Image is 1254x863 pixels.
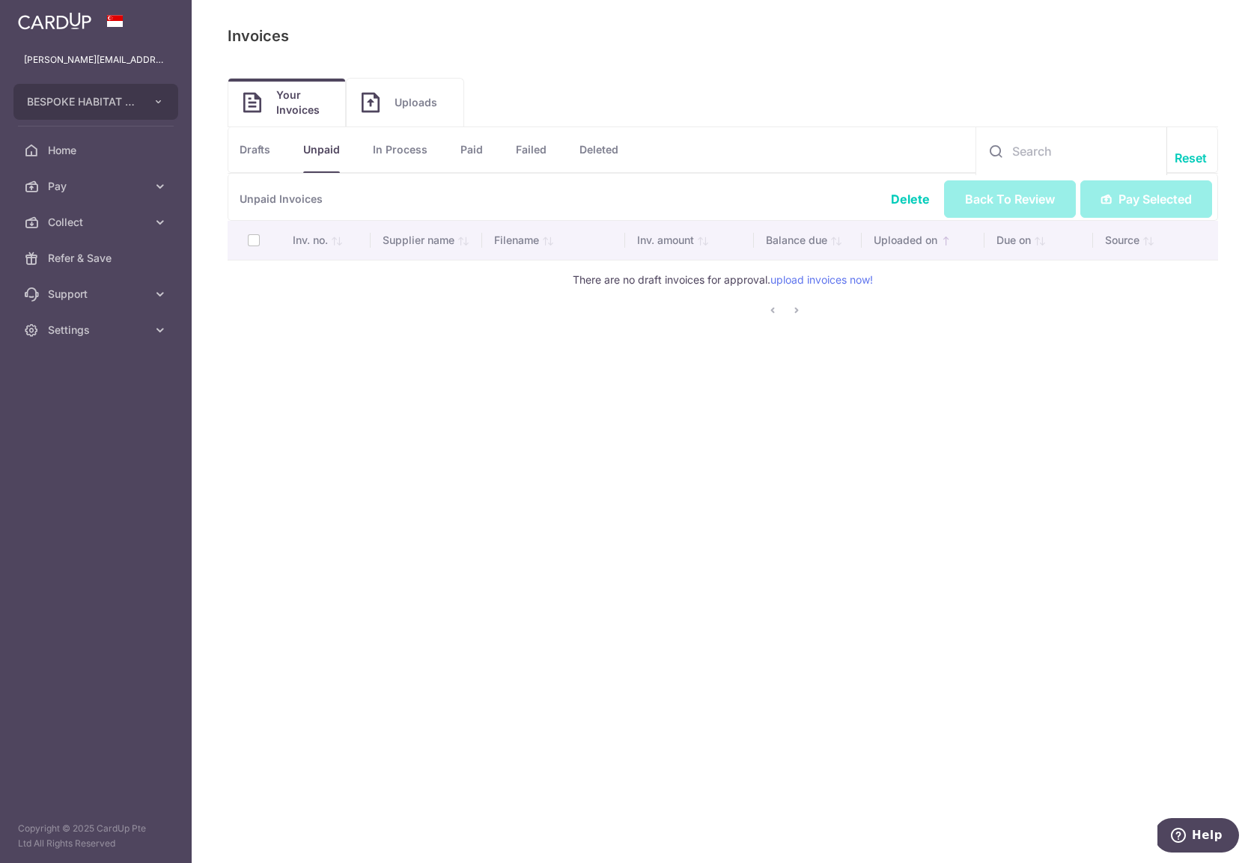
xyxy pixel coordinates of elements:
span: Your Invoices [276,88,330,118]
th: Source: activate to sort column ascending [1093,221,1218,260]
iframe: Opens a widget where you can find more information [1157,818,1239,856]
a: Unpaid [303,127,340,172]
a: Failed [516,127,547,172]
a: Drafts [240,127,270,172]
th: Due on: activate to sort column ascending [984,221,1093,260]
span: BESPOKE HABITAT SHEN PTE. LTD. [27,94,138,109]
a: Deleted [579,127,618,172]
th: Balance due: activate to sort column ascending [754,221,861,260]
a: Your Invoices [228,79,345,126]
span: Home [48,143,147,158]
span: Pay [48,179,147,194]
p: Unpaid Invoices [228,174,1218,221]
span: Support [48,287,147,302]
th: Uploaded on: activate to sort column ascending [862,221,985,260]
a: Paid [460,127,483,172]
a: upload invoices now! [770,273,873,286]
span: Settings [48,323,147,338]
th: Inv. no.: activate to sort column ascending [281,221,371,260]
img: Invoice icon Image [243,92,261,113]
input: Search [976,127,1166,175]
span: Uploads [395,95,448,110]
th: Supplier name: activate to sort column ascending [371,221,482,260]
a: In Process [373,127,427,172]
p: [PERSON_NAME][EMAIL_ADDRESS][DOMAIN_NAME] [24,52,168,67]
p: Invoices [228,24,289,48]
span: Collect [48,215,147,230]
th: Filename: activate to sort column ascending [482,221,625,260]
th: Inv. amount: activate to sort column ascending [625,221,754,260]
span: Refer & Save [48,251,147,266]
td: There are no draft invoices for approval. [228,260,1218,299]
button: BESPOKE HABITAT SHEN PTE. LTD. [13,84,178,120]
a: Reset [1175,149,1207,167]
a: Uploads [347,79,463,126]
img: Invoice icon Image [362,92,380,113]
img: CardUp [18,12,91,30]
